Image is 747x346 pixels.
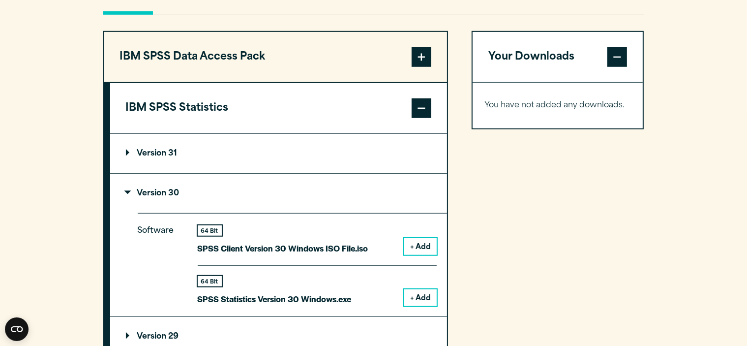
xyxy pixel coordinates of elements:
button: IBM SPSS Data Access Pack [104,32,447,82]
button: Open CMP widget [5,317,29,341]
summary: Version 31 [110,134,447,173]
div: 64 Bit [198,225,222,236]
button: + Add [404,238,437,255]
p: Version 30 [126,189,179,197]
div: Your Downloads [473,82,643,128]
summary: Version 30 [110,174,447,213]
p: SPSS Client Version 30 Windows ISO File.iso [198,241,368,255]
p: You have not added any downloads. [485,98,631,113]
button: IBM SPSS Statistics [110,83,447,133]
div: 64 Bit [198,276,222,286]
p: Version 29 [126,333,179,341]
p: Software [138,224,182,298]
p: Version 31 [126,150,178,157]
p: SPSS Statistics Version 30 Windows.exe [198,292,352,306]
button: Your Downloads [473,32,643,82]
button: + Add [404,289,437,306]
